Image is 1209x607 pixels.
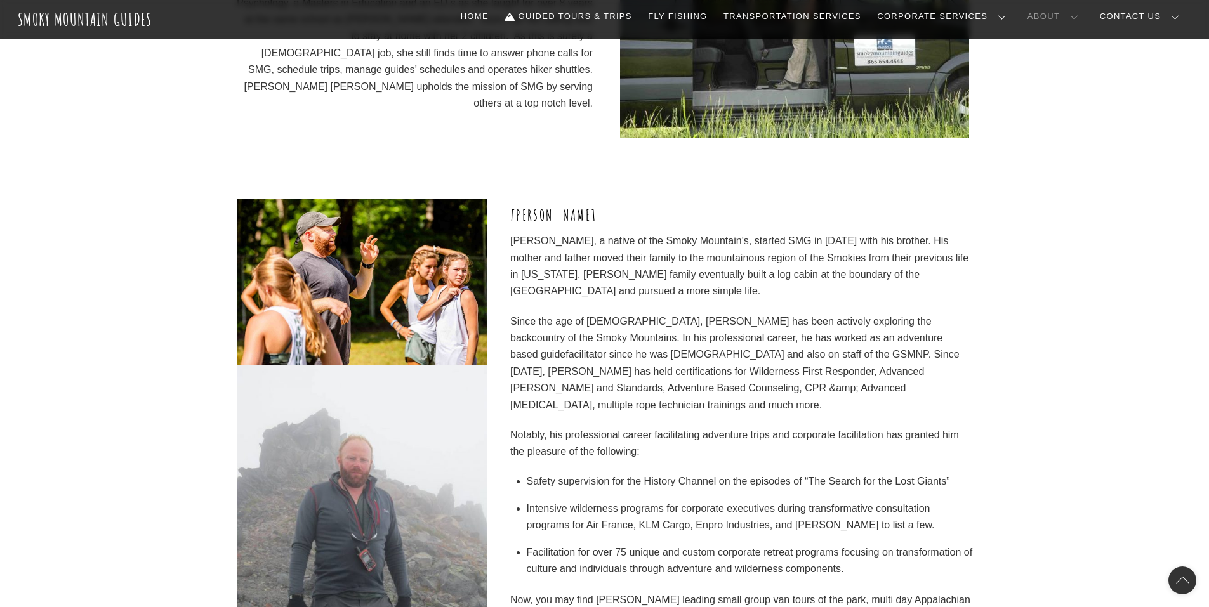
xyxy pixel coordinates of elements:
a: About [1022,3,1088,30]
li: Safety supervision for the History Channel on the episodes of “The Search for the Lost Giants” [527,473,973,490]
a: Transportation Services [718,3,866,30]
a: Home [456,3,494,30]
li: Intensive wilderness programs for corporate executives during transformative consultation program... [527,500,973,534]
a: Fly Fishing [643,3,712,30]
img: SMG_7-26-15-min [237,199,487,365]
a: Corporate Services [872,3,1016,30]
li: Facilitation for over 75 unique and custom corporate retreat programs focusing on transformation ... [527,544,973,578]
p: Since the age of [DEMOGRAPHIC_DATA], [PERSON_NAME] has been actively exploring the backcountry of... [510,313,972,414]
a: Guided Tours & Trips [500,3,637,30]
a: Smoky Mountain Guides [18,9,152,30]
h3: [PERSON_NAME] [510,205,972,225]
p: [PERSON_NAME], a native of the Smoky Mountain’s, started SMG in [DATE] with his brother. His moth... [510,233,972,300]
p: Notably, his professional career facilitating adventure trips and corporate facilitation has gran... [510,427,972,460]
a: Contact Us [1095,3,1189,30]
